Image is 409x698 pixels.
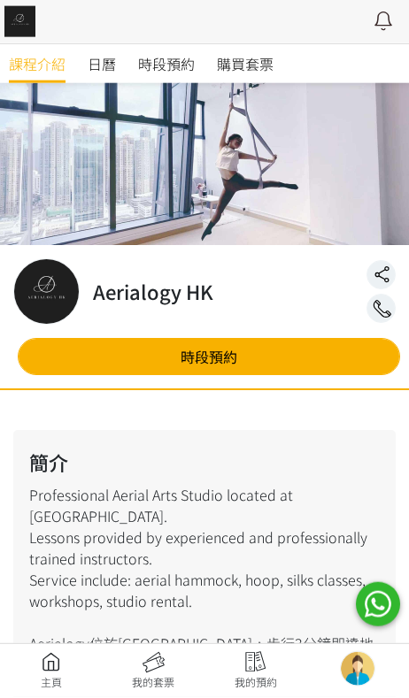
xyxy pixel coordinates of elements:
[217,54,274,75] span: 購買套票
[88,45,116,84] a: 日曆
[93,278,213,307] h2: Aerialogy HK
[138,45,195,84] a: 時段預約
[138,54,195,75] span: 時段預約
[88,54,116,75] span: 日曆
[9,54,66,75] span: 課程介紹
[29,449,380,478] h2: 簡介
[9,45,66,84] a: 課程介紹
[217,45,274,84] a: 購買套票
[18,339,400,376] a: 時段預約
